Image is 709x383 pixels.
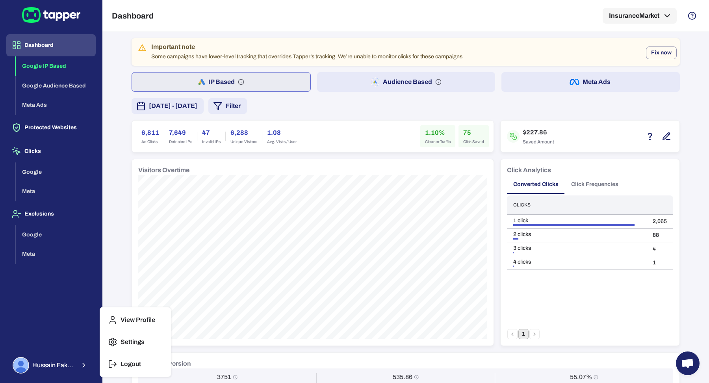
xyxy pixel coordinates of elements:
[121,316,155,324] p: View Profile
[103,355,168,374] button: Logout
[676,351,700,375] a: Open chat
[103,310,168,329] button: View Profile
[121,338,145,346] p: Settings
[103,333,168,351] button: Settings
[121,360,141,368] p: Logout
